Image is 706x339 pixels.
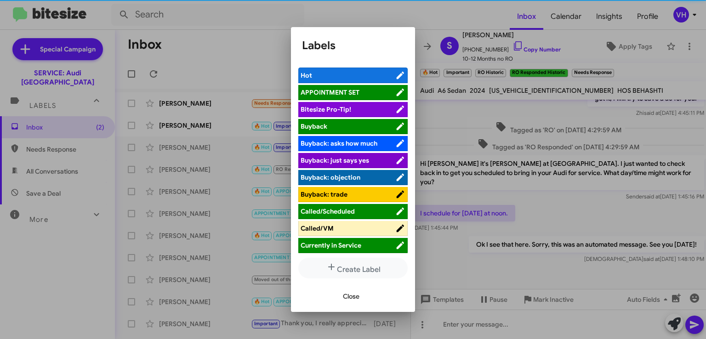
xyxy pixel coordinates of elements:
span: Called/Scheduled [301,207,355,215]
h1: Labels [302,38,404,53]
span: APPOINTMENT SET [301,88,359,96]
span: Buyback: just says yes [301,156,369,164]
span: Close [343,288,359,305]
span: Hot [301,71,312,79]
span: Currently in Service [301,241,361,249]
button: Create Label [298,258,408,278]
span: Buyback [301,122,327,130]
button: Close [336,288,367,305]
span: Bitesize Pro-Tip! [301,105,351,113]
span: Buyback: trade [301,190,347,198]
span: Called/VM [301,224,334,232]
span: Buyback: objection [301,173,360,181]
span: Buyback: asks how much [301,139,377,147]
